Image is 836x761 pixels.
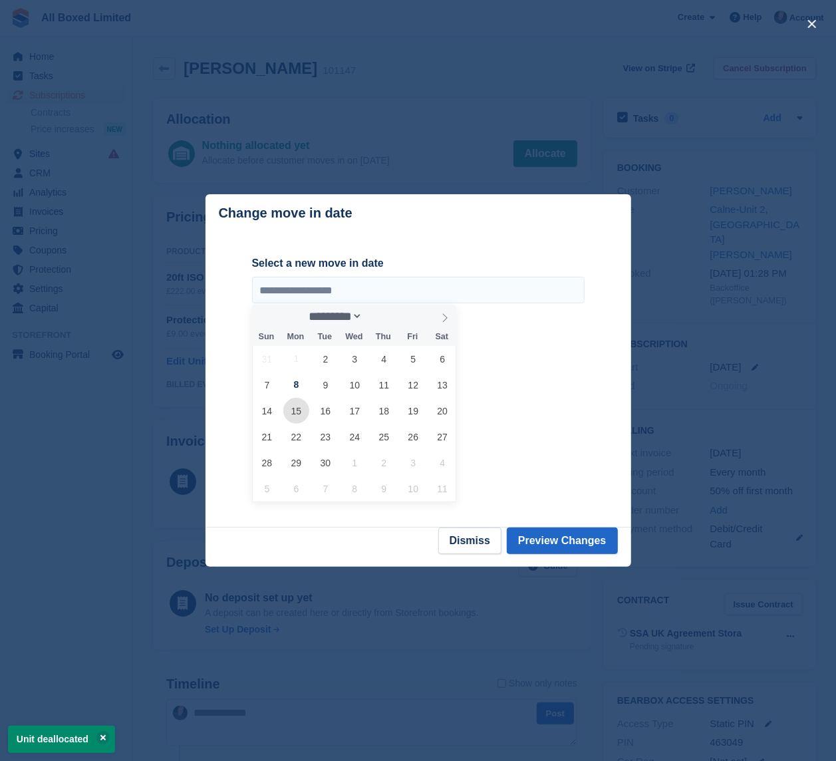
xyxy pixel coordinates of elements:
button: Dismiss [438,528,501,554]
span: September 6, 2025 [430,346,456,372]
span: October 4, 2025 [430,450,456,476]
p: Unit deallocated [8,726,115,753]
span: September 30, 2025 [313,450,339,476]
p: Change move in date [219,206,352,221]
span: September 11, 2025 [371,372,397,398]
span: September 13, 2025 [430,372,456,398]
span: October 8, 2025 [342,476,368,502]
span: Wed [339,333,368,341]
span: October 2, 2025 [371,450,397,476]
span: September 23, 2025 [313,424,339,450]
span: September 4, 2025 [371,346,397,372]
span: Fri [398,333,427,341]
span: September 24, 2025 [342,424,368,450]
span: Mon [281,333,310,341]
span: Thu [368,333,398,341]
span: September 26, 2025 [400,424,426,450]
span: September 29, 2025 [283,450,309,476]
input: Year [362,309,404,323]
span: Sat [427,333,456,341]
span: September 25, 2025 [371,424,397,450]
span: October 5, 2025 [254,476,280,502]
span: September 27, 2025 [430,424,456,450]
button: close [801,13,823,35]
span: September 3, 2025 [342,346,368,372]
span: September 16, 2025 [313,398,339,424]
span: Sun [252,333,281,341]
span: September 10, 2025 [342,372,368,398]
span: September 9, 2025 [313,372,339,398]
span: September 17, 2025 [342,398,368,424]
span: September 12, 2025 [400,372,426,398]
span: September 15, 2025 [283,398,309,424]
span: October 9, 2025 [371,476,397,502]
span: September 19, 2025 [400,398,426,424]
span: September 8, 2025 [283,372,309,398]
span: September 5, 2025 [400,346,426,372]
span: September 18, 2025 [371,398,397,424]
span: September 22, 2025 [283,424,309,450]
span: Tue [310,333,339,341]
label: Select a new move in date [252,255,585,271]
span: September 20, 2025 [430,398,456,424]
span: October 11, 2025 [430,476,456,502]
span: September 21, 2025 [254,424,280,450]
span: September 2, 2025 [313,346,339,372]
span: September 1, 2025 [283,346,309,372]
span: September 28, 2025 [254,450,280,476]
button: Preview Changes [507,528,618,554]
span: October 3, 2025 [400,450,426,476]
select: Month [304,309,362,323]
span: October 10, 2025 [400,476,426,502]
span: September 7, 2025 [254,372,280,398]
span: October 6, 2025 [283,476,309,502]
span: October 7, 2025 [313,476,339,502]
span: October 1, 2025 [342,450,368,476]
span: August 31, 2025 [254,346,280,372]
span: September 14, 2025 [254,398,280,424]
